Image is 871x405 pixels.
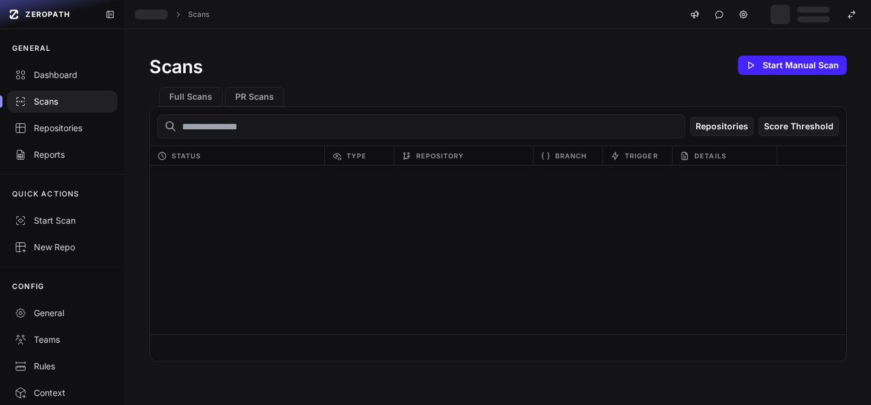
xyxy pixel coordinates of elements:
[149,56,203,77] h1: Scans
[15,360,110,372] div: Rules
[135,10,209,19] nav: breadcrumb
[15,96,110,108] div: Scans
[15,334,110,346] div: Teams
[694,149,726,163] span: Details
[15,69,110,81] div: Dashboard
[159,87,223,106] button: Full Scans
[15,215,110,227] div: Start Scan
[15,387,110,399] div: Context
[25,10,70,19] span: ZEROPATH
[625,149,658,163] span: Trigger
[12,189,80,199] p: QUICK ACTIONS
[555,149,587,163] span: Branch
[5,5,96,24] a: ZEROPATH
[15,307,110,319] div: General
[225,87,284,106] button: PR Scans
[15,241,110,253] div: New Repo
[15,122,110,134] div: Repositories
[15,149,110,161] div: Reports
[690,117,754,136] button: Repositories
[12,44,51,53] p: GENERAL
[188,10,209,19] a: Scans
[174,10,182,19] svg: chevron right,
[758,117,839,136] button: Score Threshold
[172,149,201,163] span: Status
[738,56,847,75] button: Start Manual Scan
[12,282,44,291] p: CONFIG
[416,149,465,163] span: Repository
[347,149,367,163] span: Type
